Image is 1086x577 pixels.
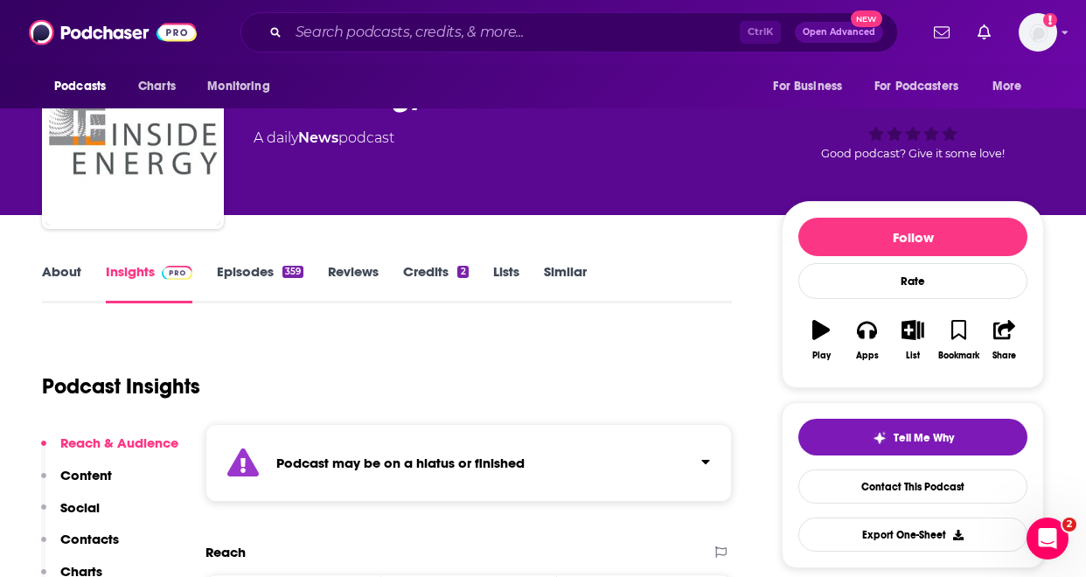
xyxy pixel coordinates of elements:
button: Social [41,499,100,532]
div: Rate [798,263,1027,299]
div: List [906,351,920,361]
span: Tell Me Why [894,431,954,445]
button: Follow [798,218,1027,256]
button: Contacts [41,531,119,563]
section: Click to expand status details [205,424,732,502]
button: Content [41,467,112,499]
a: About [42,263,81,303]
button: Open AdvancedNew [795,22,883,43]
h2: Reach [205,544,246,560]
button: tell me why sparkleTell Me Why [798,419,1027,455]
button: Export One-Sheet [798,518,1027,552]
p: Social [60,499,100,516]
img: tell me why sparkle [873,431,887,445]
button: Apps [844,309,889,372]
button: Reach & Audience [41,434,178,467]
img: Podchaser Pro [162,266,192,280]
div: 359 [282,266,303,278]
a: Lists [493,263,519,303]
button: Share [982,309,1027,372]
a: Similar [544,263,587,303]
a: Episodes359 [217,263,303,303]
span: Monitoring [207,74,269,99]
div: Bookmark [938,351,979,361]
div: A daily podcast [254,128,394,149]
button: Show profile menu [1019,13,1057,52]
a: Show notifications dropdown [971,17,998,47]
button: Play [798,309,844,372]
span: For Business [773,74,842,99]
div: Share [992,351,1016,361]
img: Inside Energy [45,51,220,226]
div: Play [812,351,831,361]
a: Credits2 [403,263,468,303]
p: Reach & Audience [60,434,178,451]
button: Bookmark [936,309,981,372]
span: More [992,74,1022,99]
div: 58Good podcast? Give it some love! [782,63,1044,171]
div: Search podcasts, credits, & more... [240,12,898,52]
div: 2 [457,266,468,278]
span: Podcasts [54,74,106,99]
a: News [298,129,338,146]
button: open menu [863,70,984,103]
span: 2 [1062,518,1076,532]
input: Search podcasts, credits, & more... [289,18,740,46]
button: open menu [980,70,1044,103]
svg: Add a profile image [1043,13,1057,27]
div: Apps [856,351,879,361]
span: Ctrl K [740,21,781,44]
span: For Podcasters [874,74,958,99]
span: Open Advanced [803,28,875,37]
iframe: Intercom live chat [1027,518,1069,560]
p: Content [60,467,112,483]
img: User Profile [1019,13,1057,52]
span: Charts [138,74,176,99]
strong: Podcast may be on a hiatus or finished [276,455,525,471]
a: Contact This Podcast [798,469,1027,504]
a: Reviews [328,263,379,303]
p: Contacts [60,531,119,547]
span: Good podcast? Give it some love! [821,147,1005,160]
button: open menu [42,70,129,103]
span: Logged in as juliafrontz [1019,13,1057,52]
a: Show notifications dropdown [927,17,957,47]
button: open menu [761,70,864,103]
a: Charts [127,70,186,103]
img: Podchaser - Follow, Share and Rate Podcasts [29,16,197,49]
button: List [890,309,936,372]
span: New [851,10,882,27]
a: InsightsPodchaser Pro [106,263,192,303]
h1: Podcast Insights [42,373,200,400]
button: open menu [195,70,292,103]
